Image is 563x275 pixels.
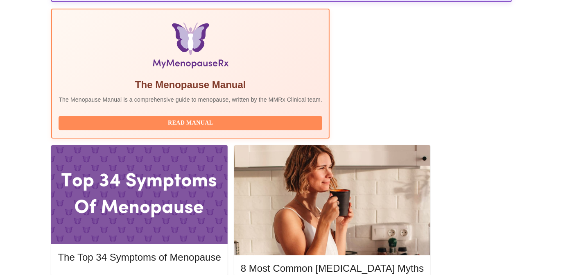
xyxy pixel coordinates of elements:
p: The Menopause Manual is a comprehensive guide to menopause, written by the MMRx Clinical team. [59,95,322,104]
img: Menopause Manual [101,23,280,72]
h5: The Menopause Manual [59,78,322,91]
h5: The Top 34 Symptoms of Menopause [58,251,221,264]
button: Read Manual [59,116,322,130]
a: Read Manual [59,119,324,126]
span: Read Manual [67,118,314,128]
h5: 8 Most Common [MEDICAL_DATA] Myths [241,262,424,275]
